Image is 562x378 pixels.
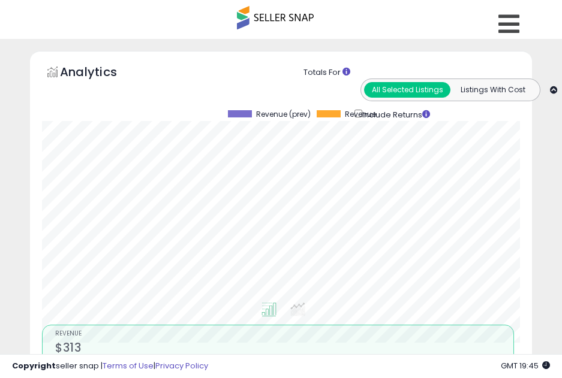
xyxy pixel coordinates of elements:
span: Revenue (prev) [256,110,311,119]
span: Revenue [55,331,513,337]
div: seller snap | | [12,361,208,372]
strong: Copyright [12,360,56,371]
a: Terms of Use [103,360,154,371]
a: Privacy Policy [155,360,208,371]
h5: Analytics [60,63,140,83]
span: Revenue [345,110,376,119]
span: 2025-08-13 19:45 GMT [501,360,550,371]
h2: $313 [55,341,513,357]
